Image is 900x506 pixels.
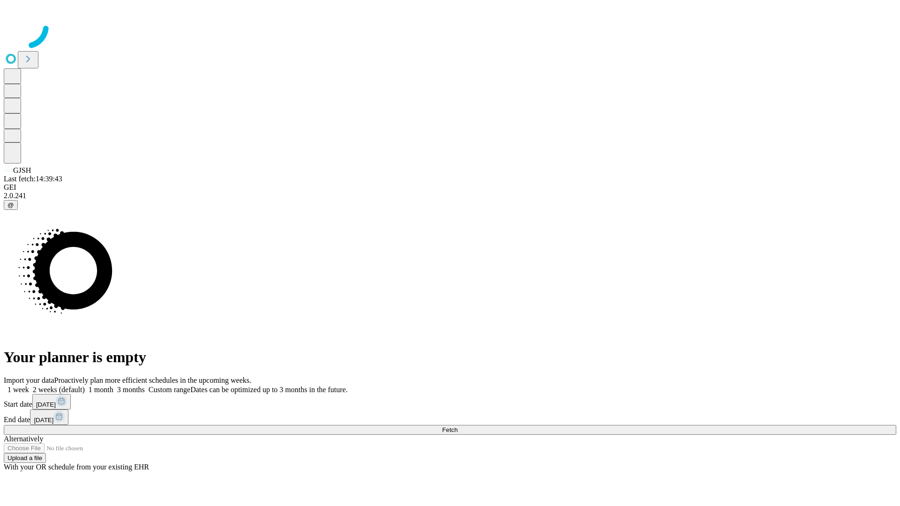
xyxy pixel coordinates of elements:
[4,425,896,435] button: Fetch
[89,386,113,394] span: 1 month
[4,183,896,192] div: GEI
[33,386,85,394] span: 2 weeks (default)
[4,192,896,200] div: 2.0.241
[190,386,347,394] span: Dates can be optimized up to 3 months in the future.
[34,417,53,424] span: [DATE]
[4,435,43,443] span: Alternatively
[7,386,29,394] span: 1 week
[4,453,46,463] button: Upload a file
[4,394,896,409] div: Start date
[442,426,457,433] span: Fetch
[36,401,56,408] span: [DATE]
[4,349,896,366] h1: Your planner is empty
[4,409,896,425] div: End date
[32,394,71,409] button: [DATE]
[149,386,190,394] span: Custom range
[4,175,62,183] span: Last fetch: 14:39:43
[30,409,68,425] button: [DATE]
[13,166,31,174] span: GJSH
[4,200,18,210] button: @
[4,463,149,471] span: With your OR schedule from your existing EHR
[7,201,14,208] span: @
[54,376,251,384] span: Proactively plan more efficient schedules in the upcoming weeks.
[4,376,54,384] span: Import your data
[117,386,145,394] span: 3 months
